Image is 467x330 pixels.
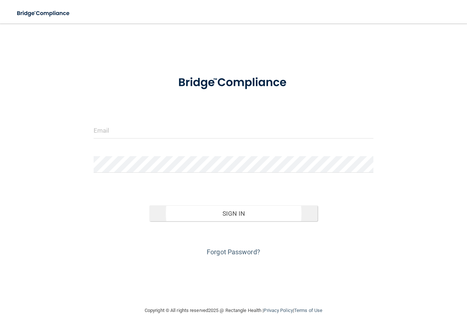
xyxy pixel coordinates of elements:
[264,308,293,313] a: Privacy Policy
[149,205,318,222] button: Sign In
[294,308,322,313] a: Terms of Use
[99,299,368,322] div: Copyright © All rights reserved 2025 @ Rectangle Health | |
[207,248,260,256] a: Forgot Password?
[166,68,301,98] img: bridge_compliance_login_screen.278c3ca4.svg
[94,122,374,139] input: Email
[11,6,76,21] img: bridge_compliance_login_screen.278c3ca4.svg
